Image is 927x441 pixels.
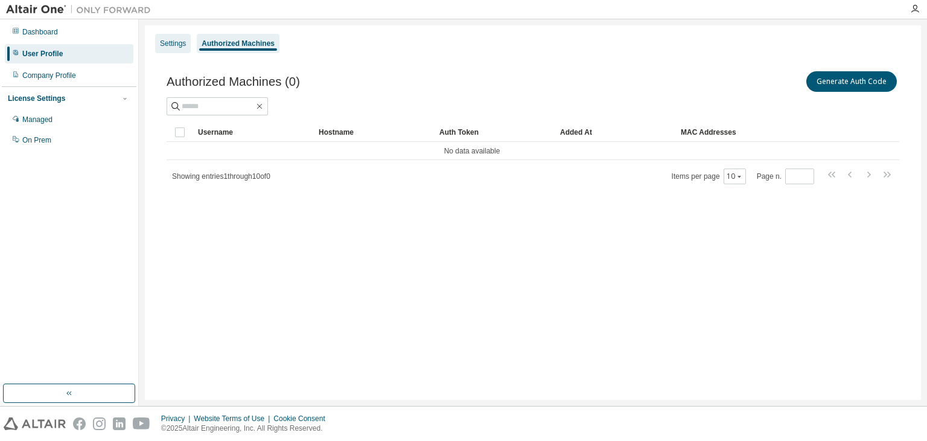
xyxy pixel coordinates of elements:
[22,135,51,145] div: On Prem
[757,169,814,184] span: Page n.
[439,123,550,142] div: Auth Token
[22,49,63,59] div: User Profile
[161,414,194,423] div: Privacy
[273,414,332,423] div: Cookie Consent
[161,423,333,434] p: © 2025 Altair Engineering, Inc. All Rights Reserved.
[73,417,86,430] img: facebook.svg
[202,39,275,48] div: Authorized Machines
[560,123,671,142] div: Added At
[22,115,53,124] div: Managed
[133,417,150,430] img: youtube.svg
[6,4,157,16] img: Altair One
[167,142,777,160] td: No data available
[8,94,65,103] div: License Settings
[93,417,106,430] img: instagram.svg
[198,123,309,142] div: Username
[727,172,743,181] button: 10
[167,75,300,89] span: Authorized Machines (0)
[22,27,58,37] div: Dashboard
[160,39,186,48] div: Settings
[806,71,897,92] button: Generate Auth Code
[672,169,746,184] span: Items per page
[194,414,273,423] div: Website Terms of Use
[319,123,430,142] div: Hostname
[4,417,66,430] img: altair_logo.svg
[172,172,270,181] span: Showing entries 1 through 10 of 0
[681,123,772,142] div: MAC Addresses
[113,417,126,430] img: linkedin.svg
[22,71,76,80] div: Company Profile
